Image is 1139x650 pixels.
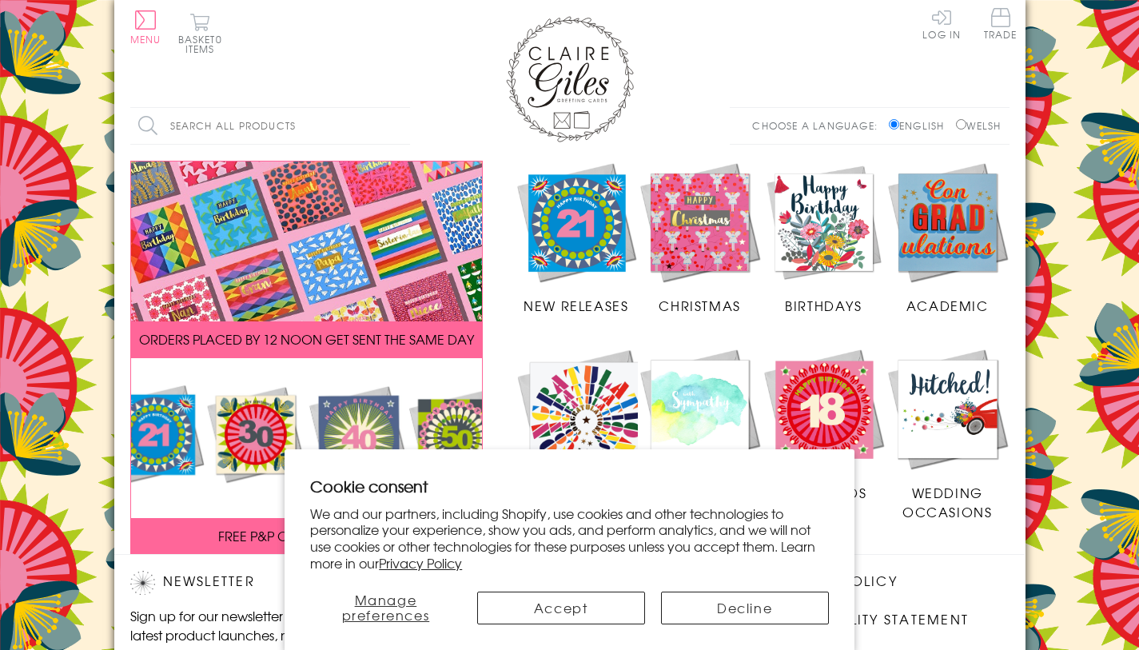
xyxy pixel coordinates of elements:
span: Birthdays [785,296,862,315]
a: Wedding Occasions [886,347,1010,521]
h2: Newsletter [130,571,402,595]
img: Claire Giles Greetings Cards [506,16,634,142]
a: Academic [886,161,1010,316]
span: Manage preferences [342,590,430,624]
a: Age Cards [762,347,886,502]
button: Decline [661,592,829,624]
a: New Releases [515,161,639,316]
input: Welsh [956,119,966,130]
a: Sympathy [638,347,762,502]
h2: Cookie consent [310,475,829,497]
input: Search all products [130,108,410,144]
button: Menu [130,10,161,44]
p: Choose a language: [752,118,886,133]
a: Congratulations [515,347,659,522]
span: Menu [130,32,161,46]
input: Search [394,108,410,144]
span: 0 items [185,32,222,56]
a: Trade [984,8,1018,42]
a: Christmas [638,161,762,316]
a: Birthdays [762,161,886,316]
label: Welsh [956,118,1002,133]
button: Manage preferences [310,592,460,624]
button: Basket0 items [178,13,222,54]
a: Privacy Policy [379,553,462,572]
button: Accept [477,592,645,624]
input: English [889,119,899,130]
span: FREE P&P ON ALL UK ORDERS [218,526,394,545]
a: Log In [922,8,961,39]
span: Trade [984,8,1018,39]
span: Academic [906,296,989,315]
span: Wedding Occasions [902,483,992,521]
p: We and our partners, including Shopify, use cookies and other technologies to personalize your ex... [310,505,829,572]
span: ORDERS PLACED BY 12 NOON GET SENT THE SAME DAY [139,329,474,349]
span: New Releases [524,296,628,315]
span: Christmas [659,296,740,315]
label: English [889,118,952,133]
a: Accessibility Statement [770,609,969,631]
